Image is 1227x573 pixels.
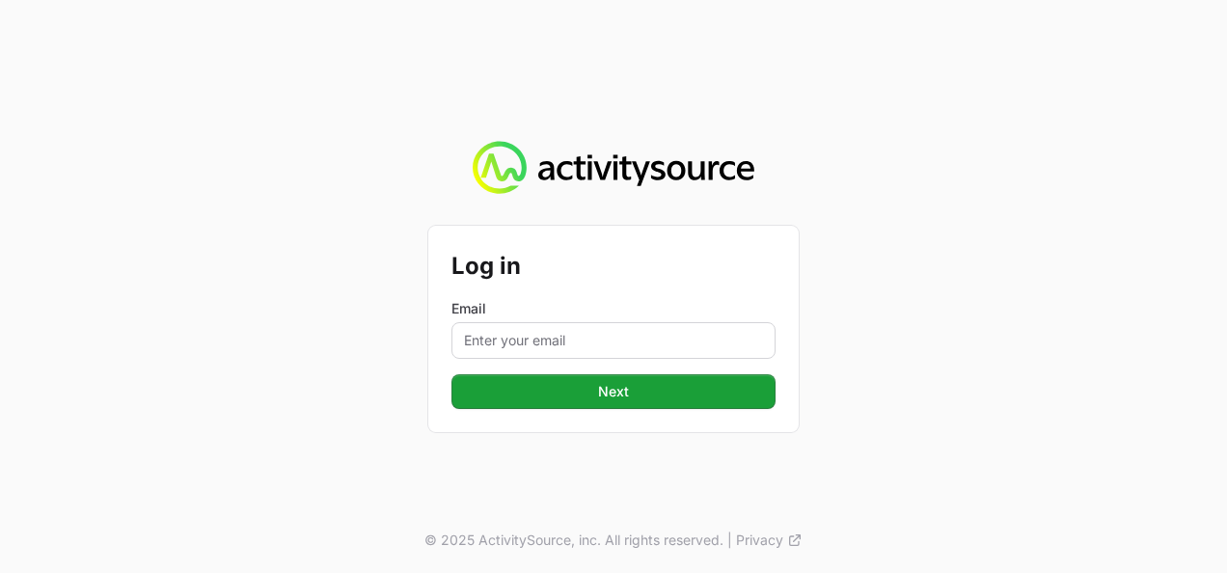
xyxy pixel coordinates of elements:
button: Next [451,374,776,409]
span: Next [598,380,629,403]
a: Privacy [736,531,803,550]
span: | [727,531,732,550]
input: Enter your email [451,322,776,359]
h2: Log in [451,249,776,284]
img: Activity Source [473,141,753,195]
p: © 2025 ActivitySource, inc. All rights reserved. [424,531,723,550]
label: Email [451,299,776,318]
